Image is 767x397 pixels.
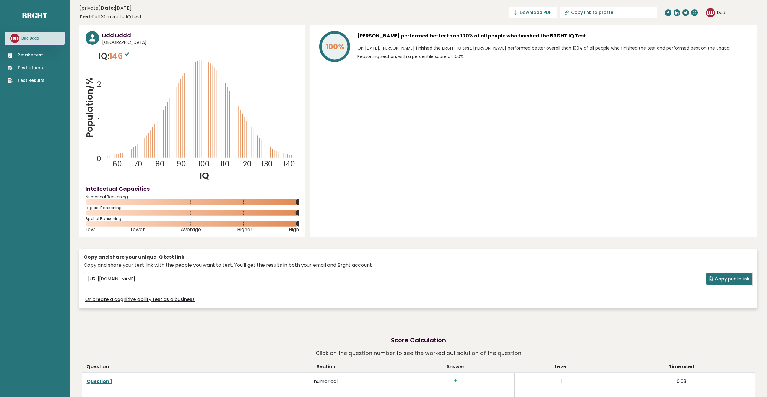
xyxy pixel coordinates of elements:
h4: Intellectual Capacities [86,185,299,193]
a: Retake test [8,52,44,58]
div: Copy and share your unique IQ test link [84,253,753,261]
span: Lower [131,228,145,231]
span: High [289,228,299,231]
span: 146 [109,50,131,62]
time: [DATE] [101,5,132,12]
div: Full 30 minute IQ test [79,13,142,21]
a: Download PDF [509,7,557,18]
h3: [PERSON_NAME] performed better than 100% of all people who finished the BRGHT IQ Test [357,31,751,41]
span: Logical Reasoning [86,207,299,209]
a: Question 1 [87,378,112,385]
h2: Score Calculation [391,336,446,345]
td: 1 [515,372,608,390]
span: Spatial Reasoning [86,218,299,220]
tspan: IQ [200,169,209,182]
th: Answer [397,363,514,373]
h3: Ddd Dddd [21,36,39,41]
a: Brght [22,11,47,20]
div: Copy and share your test link with the people you want to test. You'll get the results in both yo... [84,262,753,269]
tspan: 100% [326,41,345,52]
tspan: 120 [241,159,252,169]
tspan: 70 [134,159,142,169]
b: Test: [79,13,92,20]
a: Test others [8,65,44,71]
p: On [DATE], [PERSON_NAME] finished the BRGHT IQ test. [PERSON_NAME] performed better overall than ... [357,44,751,61]
span: Copy public link [715,276,749,282]
tspan: 110 [220,159,229,169]
span: Higher [237,228,252,231]
tspan: 0 [97,154,101,164]
span: Numerical Reasoning [86,196,299,198]
tspan: 1 [98,116,100,126]
text: DD [707,9,714,16]
text: DD [11,35,19,42]
p: Click on the question number to see the worked out solution of the question [316,348,521,359]
div: (private) [79,5,142,21]
tspan: 80 [155,159,164,169]
span: [GEOGRAPHIC_DATA] [102,39,299,46]
td: numerical [255,372,397,390]
a: Or create a cognitive ability test as a business [85,296,195,303]
span: Average [181,228,201,231]
h3: Ddd Dddd [102,31,299,39]
th: Question [82,363,255,373]
th: Level [515,363,608,373]
p: IQ: [99,50,131,62]
th: Section [255,363,397,373]
h3: + [402,378,509,384]
tspan: 60 [112,159,122,169]
tspan: 90 [177,159,186,169]
tspan: Population/% [83,77,96,137]
tspan: 140 [283,159,295,169]
td: 0:03 [608,372,755,390]
th: Time used [608,363,755,373]
a: Test Results [8,77,44,84]
tspan: 100 [198,159,210,169]
span: Low [86,228,95,231]
b: Date: [101,5,115,11]
button: Ddd [717,10,731,16]
tspan: 130 [262,159,273,169]
span: Download PDF [520,9,551,16]
tspan: 2 [97,79,101,89]
button: Copy public link [706,273,752,285]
